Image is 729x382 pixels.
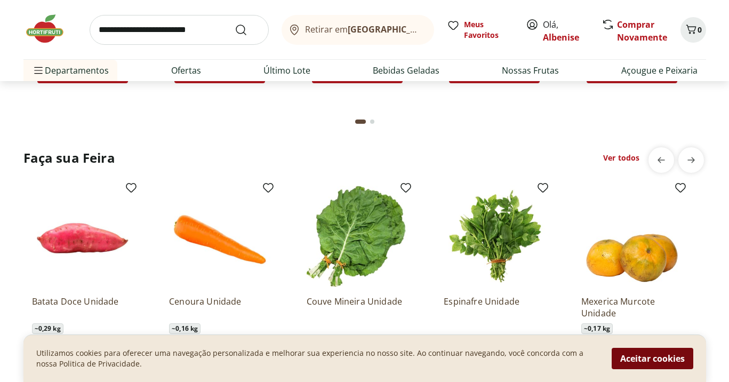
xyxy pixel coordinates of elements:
button: Carrinho [680,17,706,43]
a: Mexerica Murcote Unidade [581,296,683,319]
span: Olá, [543,18,590,44]
button: Retirar em[GEOGRAPHIC_DATA]/[GEOGRAPHIC_DATA] [282,15,434,45]
a: Espinafre Unidade [444,296,545,319]
span: ~ 0,16 kg [169,323,201,334]
a: Último Lote [263,64,310,77]
button: Menu [32,58,45,83]
span: ~ 0,29 kg [32,323,63,334]
a: Batata Doce Unidade [32,296,133,319]
button: Current page from fs-carousel [353,109,368,134]
button: Aceitar cookies [612,348,693,369]
img: Couve Mineira Unidade [307,186,408,287]
button: Submit Search [235,23,260,36]
img: Hortifruti [23,13,77,45]
a: Meus Favoritos [447,19,513,41]
button: previous [648,147,674,173]
span: ~ 0,17 kg [581,323,613,334]
img: Cenoura Unidade [169,186,270,287]
span: Retirar em [305,25,423,34]
a: Couve Mineira Unidade [307,296,408,319]
img: Espinafre Unidade [444,186,545,287]
img: Batata Doce Unidade [32,186,133,287]
b: [GEOGRAPHIC_DATA]/[GEOGRAPHIC_DATA] [348,23,527,35]
a: Comprar Novamente [617,19,667,43]
button: next [678,147,704,173]
span: Departamentos [32,58,109,83]
span: Meus Favoritos [464,19,513,41]
h2: Faça sua Feira [23,149,115,166]
a: Açougue e Peixaria [621,64,698,77]
img: Mexerica Murcote Unidade [581,186,683,287]
a: Nossas Frutas [502,64,559,77]
span: 0 [698,25,702,35]
button: Go to page 2 from fs-carousel [368,109,376,134]
a: Ofertas [171,64,201,77]
input: search [90,15,269,45]
p: Utilizamos cookies para oferecer uma navegação personalizada e melhorar sua experiencia no nosso ... [36,348,599,369]
a: Bebidas Geladas [373,64,439,77]
a: Albenise [543,31,579,43]
a: Ver todos [603,153,639,163]
a: Cenoura Unidade [169,296,270,319]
